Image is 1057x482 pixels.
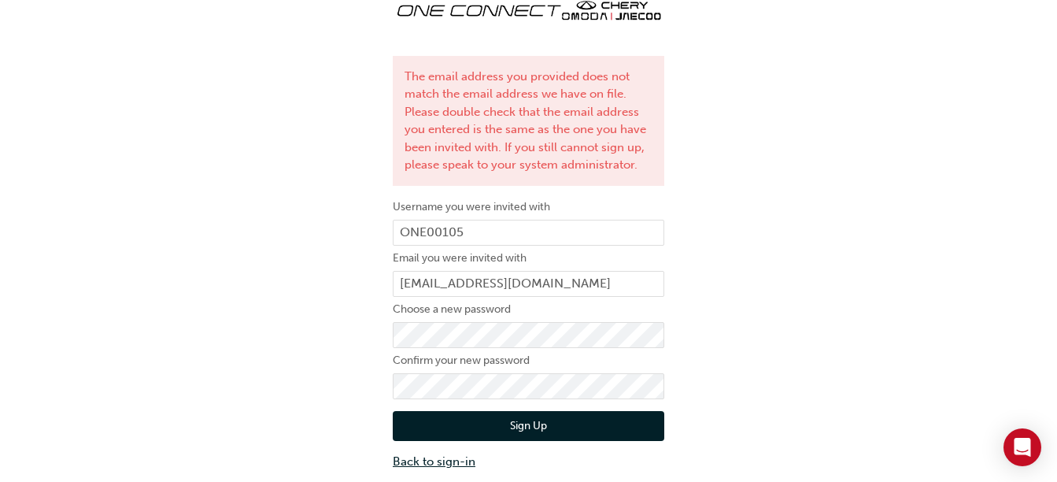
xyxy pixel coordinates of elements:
label: Email you were invited with [393,249,664,268]
div: The email address you provided does not match the email address we have on file. Please double ch... [393,56,664,186]
label: Confirm your new password [393,351,664,370]
input: Username [393,220,664,247]
label: Choose a new password [393,300,664,319]
div: Open Intercom Messenger [1003,428,1041,466]
label: Username you were invited with [393,198,664,217]
a: Back to sign-in [393,453,664,471]
button: Sign Up [393,411,664,441]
